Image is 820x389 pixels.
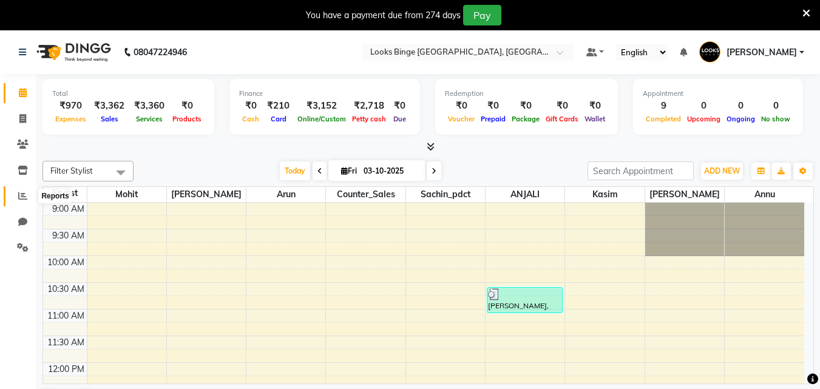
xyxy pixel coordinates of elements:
div: 9:30 AM [50,229,87,242]
div: Reports [38,189,72,203]
span: Annu [725,187,804,202]
span: Sales [98,115,121,123]
div: Total [52,89,205,99]
div: ₹0 [169,99,205,113]
button: ADD NEW [701,163,743,180]
div: ₹970 [52,99,89,113]
div: ₹0 [445,99,478,113]
span: Gift Cards [543,115,581,123]
span: Upcoming [684,115,723,123]
span: Voucher [445,115,478,123]
span: Services [133,115,166,123]
div: 10:00 AM [45,256,87,269]
span: Online/Custom [294,115,349,123]
div: ₹0 [509,99,543,113]
div: ₹0 [581,99,608,113]
span: No show [758,115,793,123]
input: Search Appointment [588,161,694,180]
div: You have a payment due from 274 days [306,9,461,22]
span: Filter Stylist [50,166,93,175]
input: 2025-10-03 [360,162,421,180]
img: Arnav Kumar_MSTR [699,41,720,63]
div: 0 [758,99,793,113]
span: Products [169,115,205,123]
div: 9:00 AM [50,203,87,215]
span: Completed [643,115,684,123]
div: ₹0 [478,99,509,113]
span: Arun [246,187,325,202]
span: Expenses [52,115,89,123]
div: 11:00 AM [45,310,87,322]
div: ₹0 [239,99,262,113]
span: Package [509,115,543,123]
span: Due [390,115,409,123]
span: ADD NEW [704,166,740,175]
div: Redemption [445,89,608,99]
div: ₹3,152 [294,99,349,113]
div: [PERSON_NAME], TK01, 10:35 AM-11:05 AM, Upperlip Threading (₹80) [487,288,562,313]
div: 0 [684,99,723,113]
div: Finance [239,89,410,99]
span: [PERSON_NAME] [727,46,797,59]
span: Cash [239,115,262,123]
span: Kasim [565,187,644,202]
div: 12:00 PM [46,363,87,376]
div: 9 [643,99,684,113]
div: ₹210 [262,99,294,113]
div: 10:30 AM [45,283,87,296]
span: Mohit [87,187,166,202]
span: Counter_Sales [326,187,405,202]
span: Prepaid [478,115,509,123]
div: ₹2,718 [349,99,389,113]
span: Wallet [581,115,608,123]
span: [PERSON_NAME] [167,187,246,202]
div: ₹3,360 [129,99,169,113]
span: Today [280,161,310,180]
div: Appointment [643,89,793,99]
div: ₹3,362 [89,99,129,113]
button: Pay [463,5,501,25]
span: Fri [338,166,360,175]
span: [PERSON_NAME] [645,187,724,202]
div: 0 [723,99,758,113]
span: Ongoing [723,115,758,123]
span: Card [268,115,290,123]
span: Petty cash [349,115,389,123]
img: logo [31,35,114,69]
div: ₹0 [543,99,581,113]
div: 11:30 AM [45,336,87,349]
span: Sachin_pdct [406,187,485,202]
div: ₹0 [389,99,410,113]
span: ANJALI [486,187,564,202]
b: 08047224946 [134,35,187,69]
